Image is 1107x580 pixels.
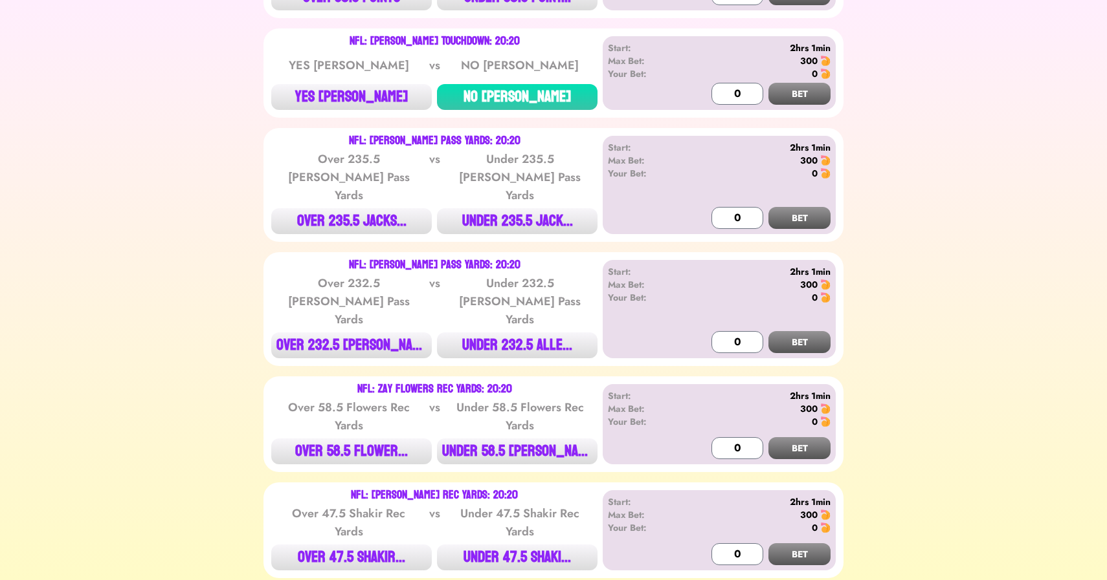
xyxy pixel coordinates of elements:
img: 🍤 [820,416,831,427]
div: 0 [812,291,818,304]
div: 300 [800,278,818,291]
img: 🍤 [820,168,831,178]
button: OVER 47.5 SHAKIR... [271,544,432,570]
div: Your Bet: [608,167,682,180]
div: vs [427,504,443,541]
div: 0 [812,67,818,80]
div: Start: [608,141,682,154]
div: NFL: [PERSON_NAME] Rec Yards: 20:20 [351,490,518,500]
div: Max Bet: [608,402,682,415]
div: 300 [800,402,818,415]
div: 300 [800,508,818,521]
div: 300 [800,154,818,167]
div: Your Bet: [608,67,682,80]
img: 🍤 [820,292,831,303]
div: Start: [608,389,682,402]
div: Start: [608,41,682,54]
button: UNDER 232.5 ALLE... [437,332,598,358]
div: Under 232.5 [PERSON_NAME] Pass Yards [454,274,585,328]
div: Over 232.5 [PERSON_NAME] Pass Yards [284,274,414,328]
button: UNDER 47.5 SHAKI... [437,544,598,570]
div: Your Bet: [608,291,682,304]
button: OVER 58.5 FLOWER... [271,438,432,464]
div: vs [427,274,443,328]
div: Under 235.5 [PERSON_NAME] Pass Yards [454,150,585,204]
img: 🍤 [820,279,831,290]
div: Over 58.5 Flowers Rec Yards [284,398,414,435]
div: NFL: [PERSON_NAME] Pass Yards: 20:20 [349,136,520,146]
div: NFL: [PERSON_NAME] Pass Yards: 20:20 [349,260,520,270]
button: BET [768,331,831,353]
div: 2hrs 1min [682,389,831,402]
div: 0 [812,521,818,534]
div: NFL: Zay Flowers Rec Yards: 20:20 [357,384,512,394]
div: Max Bet: [608,54,682,67]
div: 2hrs 1min [682,265,831,278]
button: OVER 235.5 JACKS... [271,208,432,234]
div: Under 58.5 Flowers Rec Yards [454,398,585,435]
div: 2hrs 1min [682,495,831,508]
button: BET [768,543,831,565]
div: Your Bet: [608,521,682,534]
div: NFL: [PERSON_NAME] Touchdown: 20:20 [350,36,520,47]
img: 🍤 [820,56,831,66]
button: NO [PERSON_NAME] [437,84,598,110]
button: YES [PERSON_NAME] [271,84,432,110]
div: Max Bet: [608,508,682,521]
div: Over 235.5 [PERSON_NAME] Pass Yards [284,150,414,204]
div: vs [427,150,443,204]
div: 2hrs 1min [682,41,831,54]
img: 🍤 [820,69,831,79]
div: 0 [812,167,818,180]
button: UNDER 235.5 JACK... [437,208,598,234]
div: 0 [812,415,818,428]
div: vs [427,398,443,435]
div: 2hrs 1min [682,141,831,154]
div: Under 47.5 Shakir Rec Yards [454,504,585,541]
button: OVER 232.5 [PERSON_NAME]... [271,332,432,358]
div: Max Bet: [608,154,682,167]
div: NO [PERSON_NAME] [454,56,585,74]
div: Your Bet: [608,415,682,428]
div: Max Bet: [608,278,682,291]
img: 🍤 [820,155,831,166]
div: 300 [800,54,818,67]
button: BET [768,83,831,105]
div: Start: [608,265,682,278]
button: UNDER 58.5 [PERSON_NAME]... [437,438,598,464]
div: Over 47.5 Shakir Rec Yards [284,504,414,541]
button: BET [768,207,831,229]
button: BET [768,437,831,459]
div: vs [427,56,443,74]
div: Start: [608,495,682,508]
img: 🍤 [820,403,831,414]
div: YES [PERSON_NAME] [284,56,414,74]
img: 🍤 [820,522,831,533]
img: 🍤 [820,510,831,520]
